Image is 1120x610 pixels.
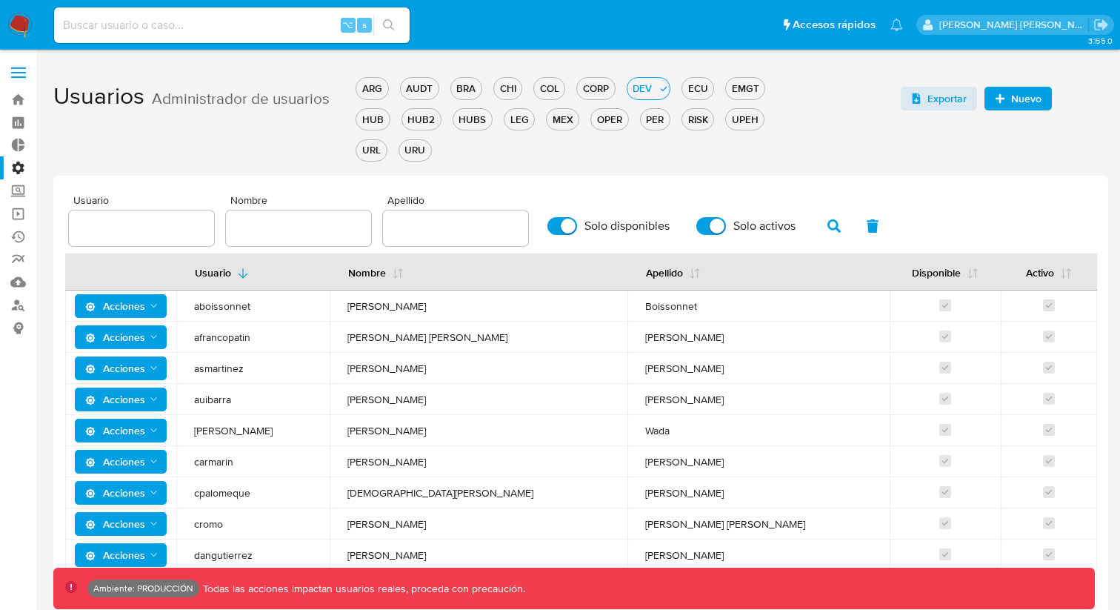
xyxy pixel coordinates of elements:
[199,582,525,596] p: Todas las acciones impactan usuarios reales, proceda con precaución.
[373,15,404,36] button: search-icon
[939,18,1089,32] p: edwin.alonso@mercadolibre.com.co
[793,17,876,33] span: Accesos rápidos
[342,18,353,32] span: ⌥
[362,18,367,32] span: s
[54,16,410,35] input: Buscar usuario o caso...
[890,19,903,31] a: Notificaciones
[93,586,193,591] p: Ambiente: PRODUCCIÓN
[1093,17,1109,33] a: Salir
